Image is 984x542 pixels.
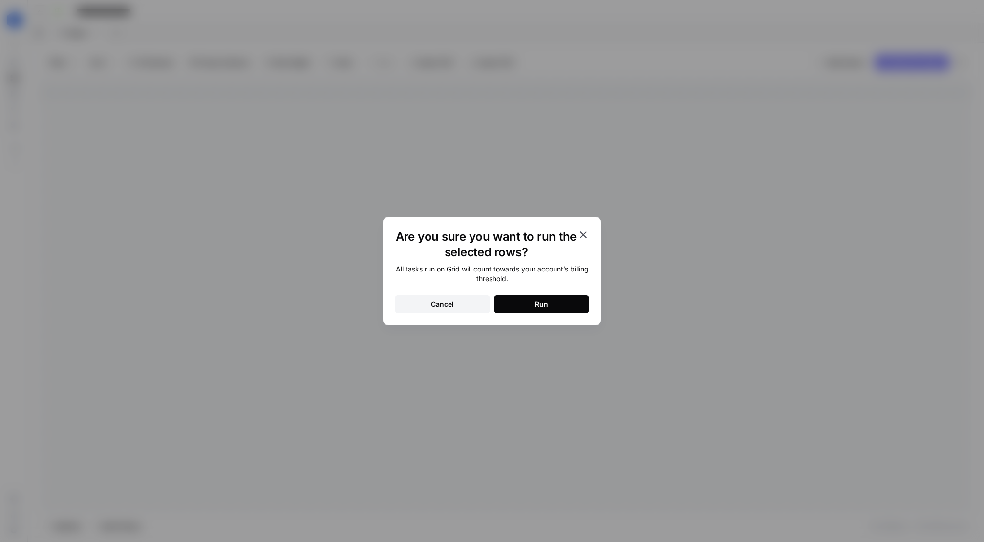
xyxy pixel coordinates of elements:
div: Cancel [431,299,454,309]
h1: Are you sure you want to run the selected rows? [395,229,578,260]
div: All tasks run on Grid will count towards your account’s billing threshold. [395,264,589,284]
div: Run [535,299,548,309]
button: Run [494,295,589,313]
button: Cancel [395,295,490,313]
